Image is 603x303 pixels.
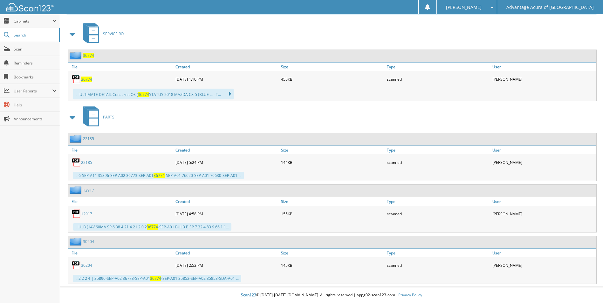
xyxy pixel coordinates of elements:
div: ... ULTIMATE DETAIL Concern t OS ( STATUS 2018 MAZDA CX-5 (BLUE ... - T... [73,89,234,99]
span: Reminders [14,60,57,66]
a: Created [174,63,279,71]
div: 155KB [279,207,385,220]
a: File [68,63,174,71]
div: [DATE] 4:58 PM [174,207,279,220]
a: Size [279,146,385,154]
div: [PERSON_NAME] [491,156,596,169]
div: ...ULB (14V 60MA SP 6.38 4.21 4.21 2 0 2 -SEP-A01 BULB B SP 7.32 4.83 9.66 1 1... [73,223,231,231]
a: Created [174,146,279,154]
a: 30204 [83,239,94,244]
img: PDF.png [72,158,81,167]
div: [PERSON_NAME] [491,73,596,85]
a: 36774 [83,53,94,58]
span: Cabinets [14,18,52,24]
a: PARTS [79,104,114,130]
span: Bookmarks [14,74,57,80]
span: [PERSON_NAME] [446,5,482,9]
a: User [491,197,596,206]
a: 12917 [83,187,94,193]
a: 30204 [81,263,92,268]
div: scanned [385,259,491,272]
span: 36774 [147,224,158,230]
div: 145KB [279,259,385,272]
span: Scan123 [241,292,256,298]
a: File [68,146,174,154]
a: Type [385,197,491,206]
span: PARTS [103,114,114,120]
a: Created [174,197,279,206]
div: 455KB [279,73,385,85]
a: User [491,146,596,154]
iframe: Chat Widget [571,273,603,303]
span: Help [14,102,57,108]
a: Size [279,63,385,71]
div: [DATE] 5:24 PM [174,156,279,169]
img: folder2.png [70,186,83,194]
div: [PERSON_NAME] [491,207,596,220]
span: Scan [14,46,57,52]
a: 22185 [81,160,92,165]
img: PDF.png [72,74,81,84]
div: 144KB [279,156,385,169]
div: scanned [385,73,491,85]
a: Privacy Policy [398,292,422,298]
a: Type [385,249,491,257]
a: Size [279,249,385,257]
div: © [DATE]-[DATE] [DOMAIN_NAME]. All rights reserved | appg02-scan123-com | [60,287,603,303]
div: scanned [385,156,491,169]
div: ...2 2 2 4 | 35896-SEP-A02 36773-SEP-A01 -SEP-A01 35852-SEP-A02 35853-SDA-A01 ... [73,275,241,282]
div: [DATE] 1:10 PM [174,73,279,85]
div: ...6-SEP-A11 35896-SEP-A02 36773-SEP-A01 -SEP-A01 76620-SEP-A01 76630-SEP-A01 ... [73,172,244,179]
div: scanned [385,207,491,220]
span: Announcements [14,116,57,122]
a: 22185 [83,136,94,141]
a: User [491,249,596,257]
div: [DATE] 2:52 PM [174,259,279,272]
span: 36774 [154,173,165,178]
a: 36774 [81,77,92,82]
span: 36774 [150,276,161,281]
a: 12917 [81,211,92,217]
a: File [68,197,174,206]
img: PDF.png [72,209,81,219]
img: folder2.png [70,51,83,59]
span: 36774 [138,92,149,97]
a: User [491,63,596,71]
span: Search [14,32,56,38]
img: folder2.png [70,238,83,246]
span: SERVICE RO [103,31,124,37]
a: Created [174,249,279,257]
img: PDF.png [72,260,81,270]
a: File [68,249,174,257]
div: [PERSON_NAME] [491,259,596,272]
a: Type [385,146,491,154]
span: Advantage Acura of [GEOGRAPHIC_DATA] [506,5,594,9]
span: User Reports [14,88,52,94]
a: Size [279,197,385,206]
a: Type [385,63,491,71]
img: folder2.png [70,135,83,143]
img: scan123-logo-white.svg [6,3,54,11]
a: SERVICE RO [79,21,124,46]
